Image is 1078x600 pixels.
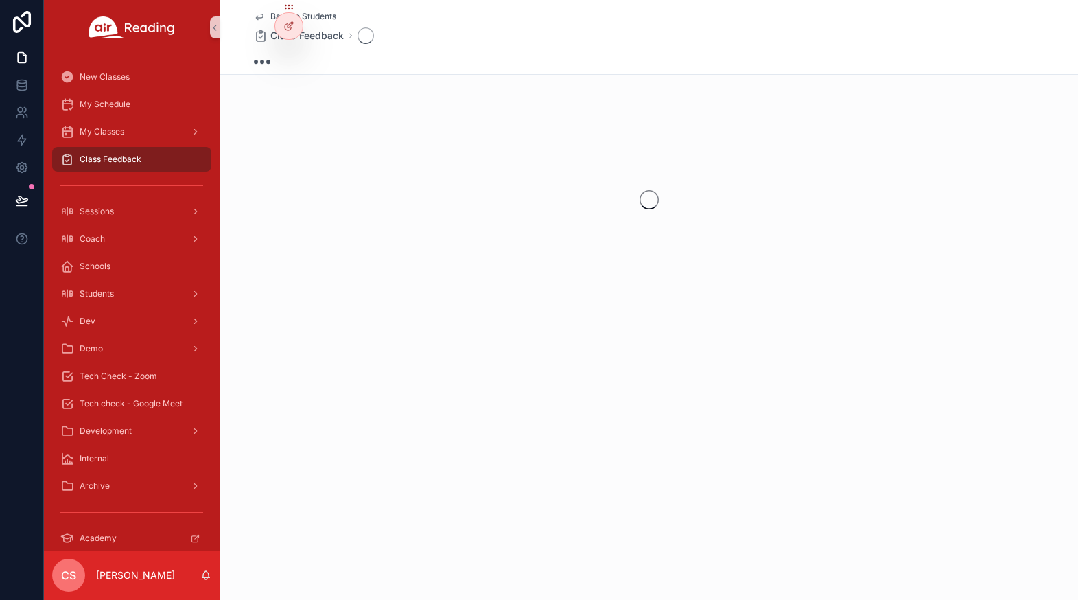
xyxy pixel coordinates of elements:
[52,309,211,334] a: Dev
[52,119,211,144] a: My Classes
[80,71,130,82] span: New Classes
[80,426,132,437] span: Development
[52,65,211,89] a: New Classes
[61,567,76,584] span: CS
[52,364,211,389] a: Tech Check - Zoom
[52,147,211,172] a: Class Feedback
[80,533,117,544] span: Academy
[52,92,211,117] a: My Schedule
[52,199,211,224] a: Sessions
[270,11,336,22] span: Back to Students
[52,254,211,279] a: Schools
[80,233,105,244] span: Coach
[254,29,344,43] a: Class Feedback
[254,11,336,22] a: Back to Students
[52,446,211,471] a: Internal
[80,371,157,382] span: Tech Check - Zoom
[80,453,109,464] span: Internal
[80,261,110,272] span: Schools
[96,568,175,582] p: [PERSON_NAME]
[52,419,211,443] a: Development
[80,481,110,492] span: Archive
[80,126,124,137] span: My Classes
[52,227,211,251] a: Coach
[80,343,103,354] span: Demo
[80,99,130,110] span: My Schedule
[80,154,141,165] span: Class Feedback
[89,16,175,38] img: App logo
[52,336,211,361] a: Demo
[52,526,211,551] a: Academy
[52,474,211,498] a: Archive
[80,206,114,217] span: Sessions
[52,281,211,306] a: Students
[52,391,211,416] a: Tech check - Google Meet
[80,398,183,409] span: Tech check - Google Meet
[270,29,344,43] span: Class Feedback
[80,316,95,327] span: Dev
[44,55,220,551] div: scrollable content
[80,288,114,299] span: Students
